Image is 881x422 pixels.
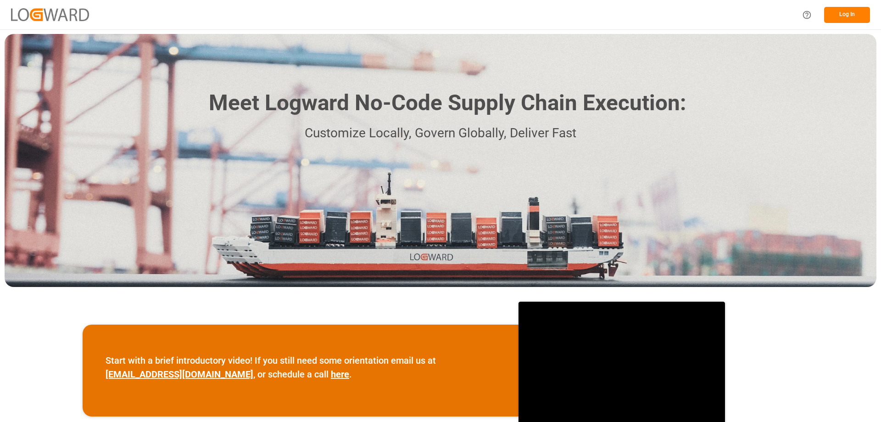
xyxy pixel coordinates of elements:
[106,369,253,380] a: [EMAIL_ADDRESS][DOMAIN_NAME]
[11,8,89,21] img: Logward_new_orange.png
[824,7,870,23] button: Log In
[797,5,817,25] button: Help Center
[209,87,686,119] h1: Meet Logward No-Code Supply Chain Execution:
[331,369,349,380] a: here
[106,354,496,381] p: Start with a brief introductory video! If you still need some orientation email us at , or schedu...
[195,123,686,144] p: Customize Locally, Govern Globally, Deliver Fast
